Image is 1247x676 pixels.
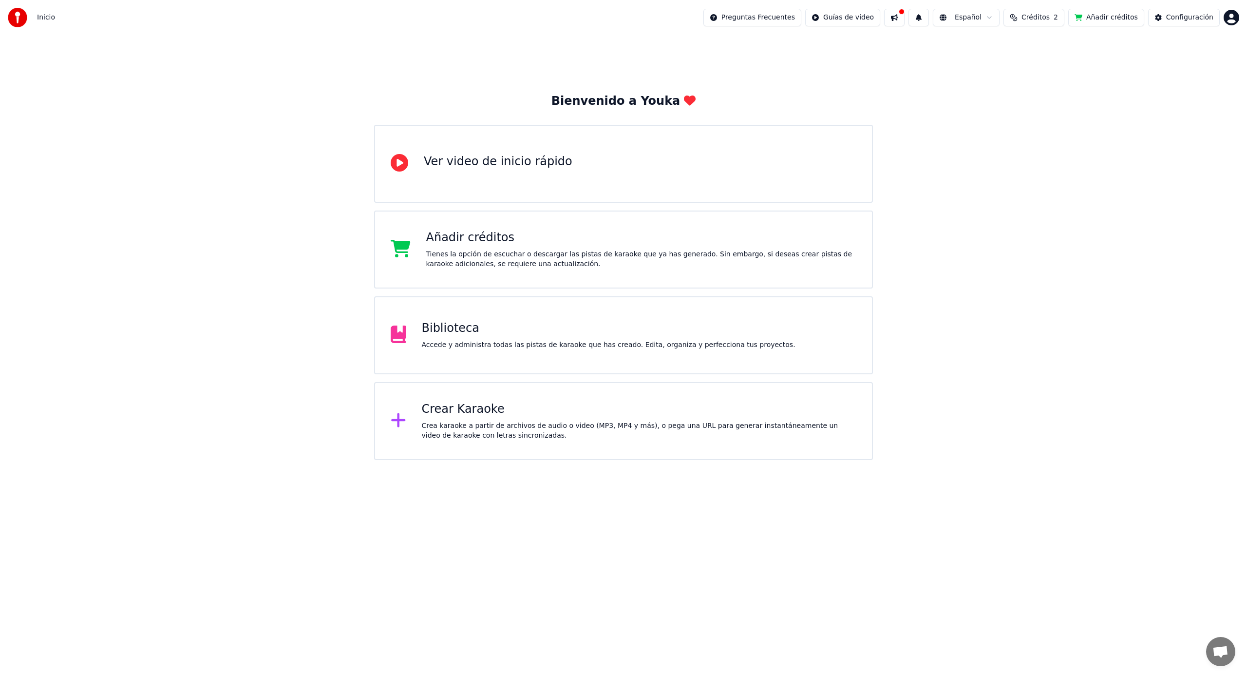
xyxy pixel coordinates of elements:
div: Crea karaoke a partir de archivos de audio o video (MP3, MP4 y más), o pega una URL para generar ... [422,421,857,441]
button: Preguntas Frecuentes [703,9,801,26]
div: Configuración [1166,13,1213,22]
div: Obre el xat [1206,637,1235,666]
div: Accede y administra todas las pistas de karaoke que has creado. Edita, organiza y perfecciona tus... [422,340,795,350]
span: Créditos [1021,13,1050,22]
div: Ver video de inicio rápido [424,154,572,170]
button: Añadir créditos [1068,9,1144,26]
div: Tienes la opción de escuchar o descargar las pistas de karaoke que ya has generado. Sin embargo, ... [426,250,857,269]
button: Créditos2 [1003,9,1064,26]
span: Inicio [37,13,55,22]
nav: breadcrumb [37,13,55,22]
div: Bienvenido a Youka [551,94,696,109]
span: 2 [1054,13,1058,22]
div: Biblioteca [422,321,795,336]
button: Guías de video [805,9,880,26]
div: Añadir créditos [426,230,857,246]
button: Configuración [1148,9,1220,26]
div: Crear Karaoke [422,402,857,417]
img: youka [8,8,27,27]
